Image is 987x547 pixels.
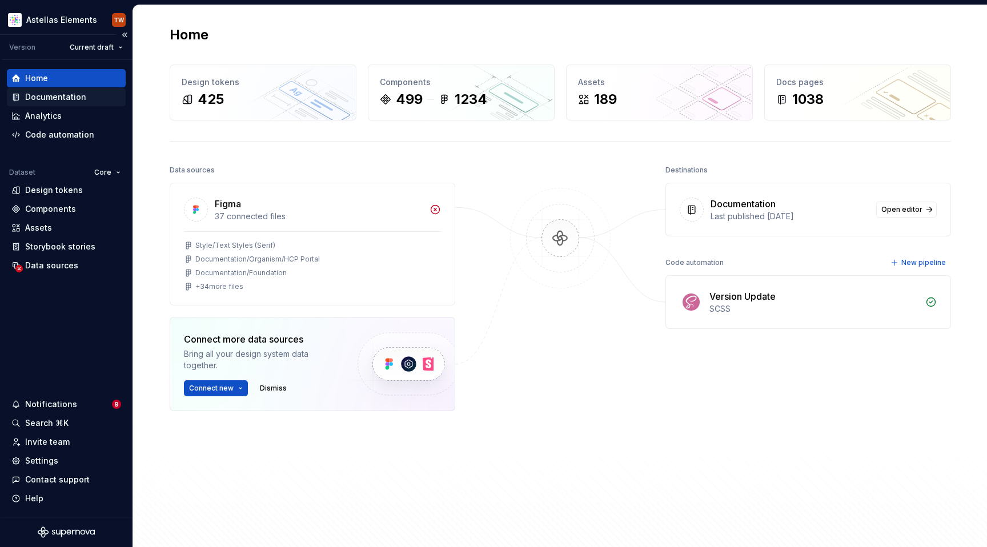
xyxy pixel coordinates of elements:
[117,27,133,43] button: Collapse sidebar
[25,184,83,196] div: Design tokens
[89,164,126,180] button: Core
[70,43,114,52] span: Current draft
[195,255,320,264] div: Documentation/Organism/HCP Portal
[25,110,62,122] div: Analytics
[9,43,35,52] div: Version
[184,348,338,371] div: Bring all your design system data together.
[711,197,776,211] div: Documentation
[189,384,234,393] span: Connect new
[215,197,241,211] div: Figma
[709,303,918,315] div: SCSS
[7,433,126,451] a: Invite team
[25,436,70,448] div: Invite team
[776,77,939,88] div: Docs pages
[7,69,126,87] a: Home
[7,470,126,489] button: Contact support
[195,241,275,250] div: Style/Text Styles (Serif)
[7,238,126,256] a: Storybook stories
[876,202,937,218] a: Open editor
[195,268,287,277] div: Documentation/Foundation
[887,255,951,271] button: New pipeline
[25,474,90,485] div: Contact support
[7,219,126,237] a: Assets
[170,162,215,178] div: Data sources
[764,65,951,120] a: Docs pages1038
[25,73,48,84] div: Home
[170,26,208,44] h2: Home
[25,203,76,215] div: Components
[7,126,126,144] a: Code automation
[25,417,69,429] div: Search ⌘K
[881,205,922,214] span: Open editor
[184,380,248,396] button: Connect new
[7,200,126,218] a: Components
[198,90,224,108] div: 425
[7,181,126,199] a: Design tokens
[25,399,77,410] div: Notifications
[7,489,126,508] button: Help
[25,493,43,504] div: Help
[260,384,287,393] span: Dismiss
[65,39,128,55] button: Current draft
[7,107,126,125] a: Analytics
[38,526,95,538] svg: Supernova Logo
[112,400,121,409] span: 9
[396,90,423,108] div: 499
[215,211,423,222] div: 37 connected files
[182,77,344,88] div: Design tokens
[566,65,753,120] a: Assets189
[25,91,86,103] div: Documentation
[8,13,22,27] img: b2369ad3-f38c-46c1-b2a2-f2452fdbdcd2.png
[594,90,617,108] div: 189
[94,168,111,177] span: Core
[25,260,78,271] div: Data sources
[25,241,95,252] div: Storybook stories
[7,395,126,413] button: Notifications9
[7,452,126,470] a: Settings
[709,289,776,303] div: Version Update
[2,7,130,32] button: Astellas ElementsTW
[195,282,243,291] div: + 34 more files
[7,256,126,275] a: Data sources
[255,380,292,396] button: Dismiss
[170,183,455,305] a: Figma37 connected filesStyle/Text Styles (Serif)Documentation/Organism/HCP PortalDocumentation/Fo...
[665,255,724,271] div: Code automation
[792,90,824,108] div: 1038
[368,65,555,120] a: Components4991234
[184,332,338,346] div: Connect more data sources
[901,258,946,267] span: New pipeline
[7,88,126,106] a: Documentation
[711,211,869,222] div: Last published [DATE]
[380,77,543,88] div: Components
[9,168,35,177] div: Dataset
[578,77,741,88] div: Assets
[7,414,126,432] button: Search ⌘K
[114,15,124,25] div: TW
[25,455,58,466] div: Settings
[26,14,97,26] div: Astellas Elements
[455,90,487,108] div: 1234
[25,129,94,140] div: Code automation
[665,162,708,178] div: Destinations
[25,222,52,234] div: Assets
[170,65,356,120] a: Design tokens425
